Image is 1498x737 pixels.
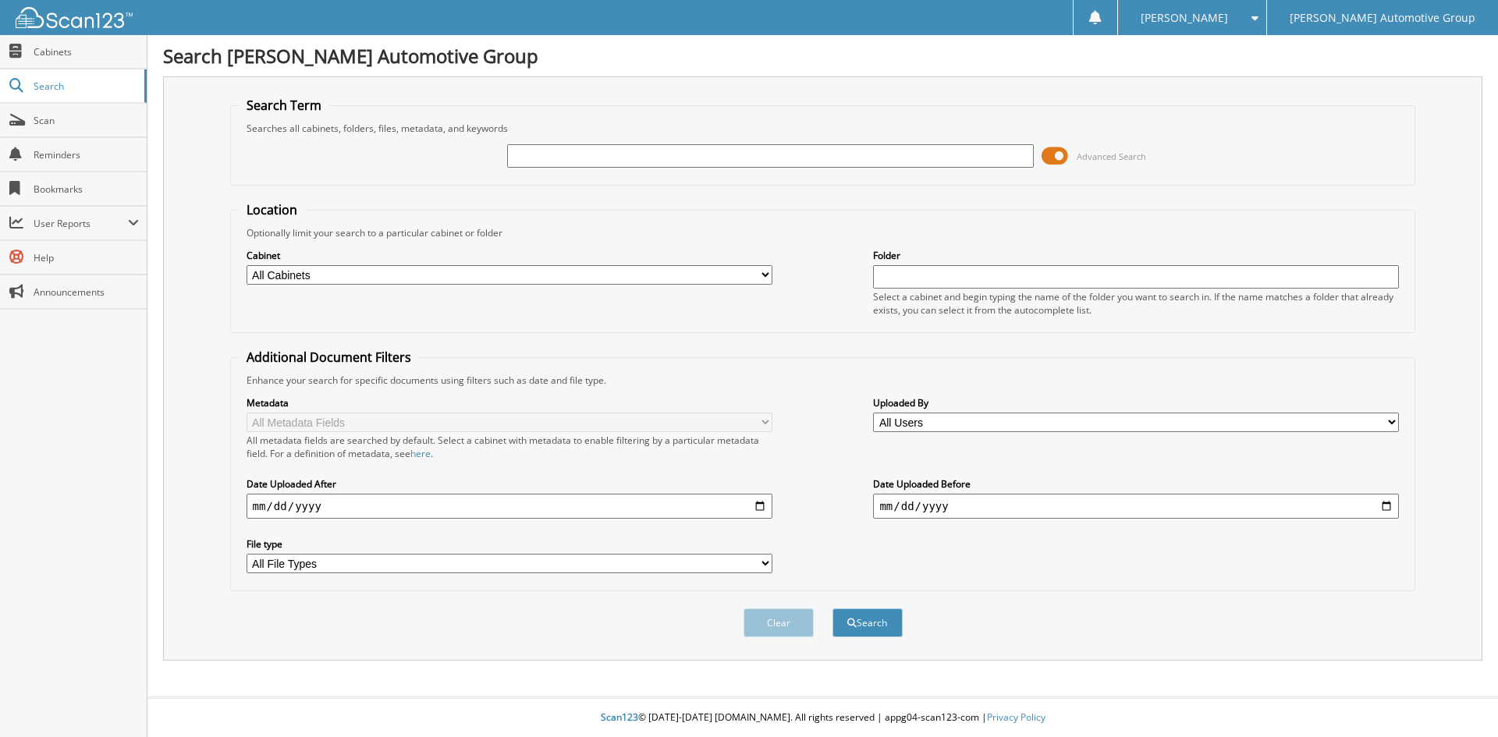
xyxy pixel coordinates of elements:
[34,80,137,93] span: Search
[147,699,1498,737] div: © [DATE]-[DATE] [DOMAIN_NAME]. All rights reserved | appg04-scan123-com |
[832,608,903,637] button: Search
[410,447,431,460] a: here
[247,434,772,460] div: All metadata fields are searched by default. Select a cabinet with metadata to enable filtering b...
[744,608,814,637] button: Clear
[601,710,638,724] span: Scan123
[239,97,329,114] legend: Search Term
[1290,13,1475,23] span: [PERSON_NAME] Automotive Group
[247,494,772,519] input: start
[16,7,133,28] img: scan123-logo-white.svg
[873,396,1399,409] label: Uploaded By
[239,226,1407,239] div: Optionally limit your search to a particular cabinet or folder
[987,710,1045,724] a: Privacy Policy
[163,43,1482,69] h1: Search [PERSON_NAME] Automotive Group
[873,249,1399,262] label: Folder
[34,182,139,196] span: Bookmarks
[239,122,1407,135] div: Searches all cabinets, folders, files, metadata, and keywords
[239,374,1407,387] div: Enhance your search for specific documents using filters such as date and file type.
[247,249,772,262] label: Cabinet
[239,349,419,366] legend: Additional Document Filters
[1141,13,1228,23] span: [PERSON_NAME]
[873,290,1399,317] div: Select a cabinet and begin typing the name of the folder you want to search in. If the name match...
[34,148,139,161] span: Reminders
[873,477,1399,491] label: Date Uploaded Before
[34,251,139,264] span: Help
[247,396,772,409] label: Metadata
[247,537,772,551] label: File type
[873,494,1399,519] input: end
[34,114,139,127] span: Scan
[34,285,139,299] span: Announcements
[34,217,128,230] span: User Reports
[247,477,772,491] label: Date Uploaded After
[34,45,139,58] span: Cabinets
[239,201,305,218] legend: Location
[1077,151,1146,162] span: Advanced Search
